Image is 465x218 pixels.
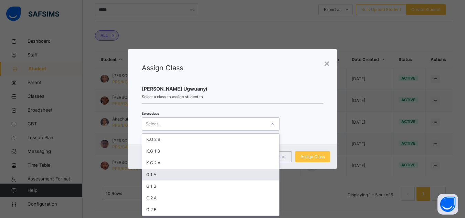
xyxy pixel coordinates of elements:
button: Open asap [437,194,458,215]
div: G 2 A [142,192,279,204]
span: [PERSON_NAME] Ugwuanyi [142,85,324,92]
div: K.G 2 B [142,134,279,145]
div: K.G 2 A [142,157,279,169]
div: Select... [146,117,161,131]
div: × [324,56,330,70]
span: Assign Class [300,154,325,160]
span: Select class [142,112,159,115]
div: K.G 1 B [142,145,279,157]
div: G 1 A [142,169,279,180]
span: Select a class to assign student to [142,94,324,100]
div: G 1 B [142,180,279,192]
div: G 2 B [142,204,279,216]
span: Assign Class [142,64,183,72]
span: Cancel [273,154,286,160]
